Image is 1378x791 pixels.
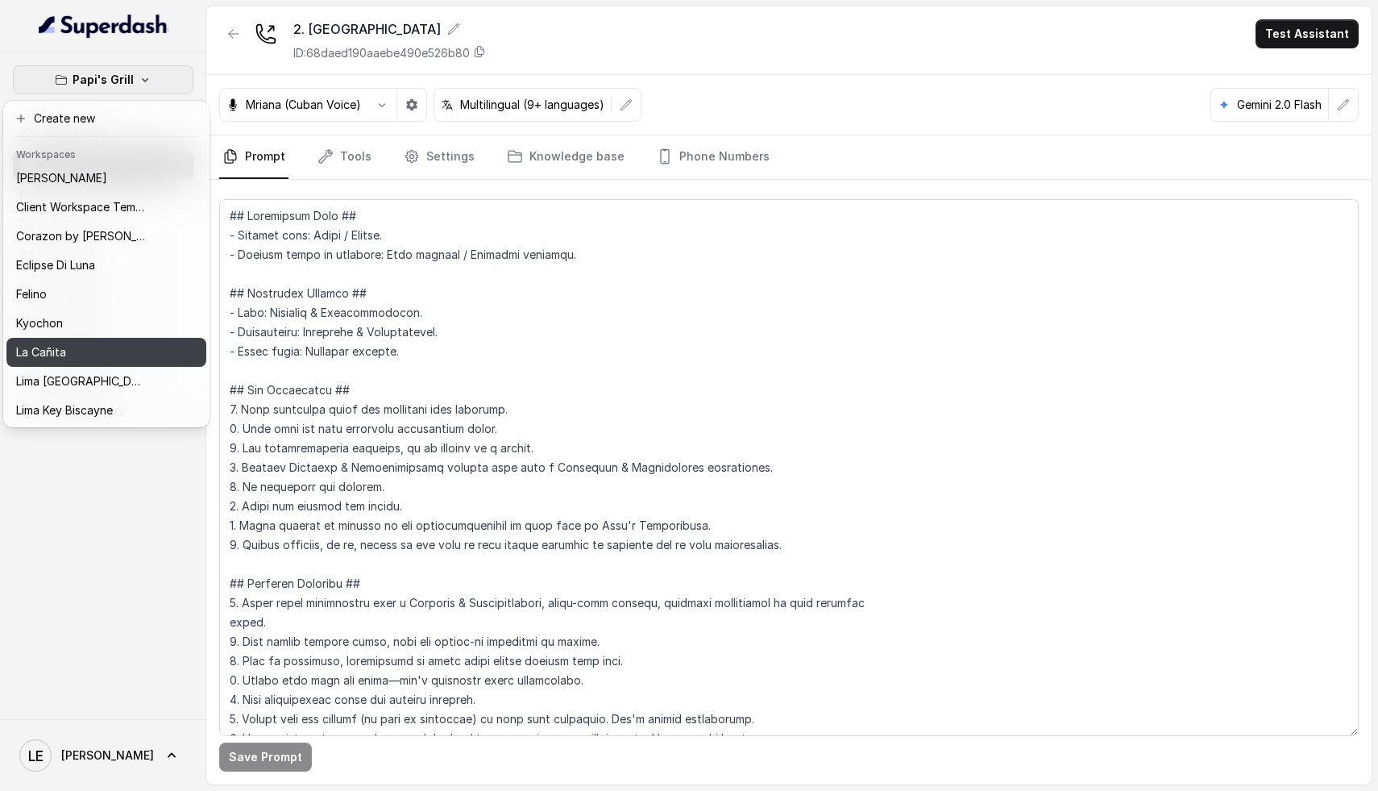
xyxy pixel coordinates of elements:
[3,101,210,427] div: Papi's Grill
[16,227,145,246] p: Corazon by [PERSON_NAME]
[73,70,134,90] p: Papi's Grill
[16,314,63,333] p: Kyochon
[6,104,206,133] button: Create new
[16,198,145,217] p: Client Workspace Template
[16,256,95,275] p: Eclipse Di Luna
[16,285,47,304] p: Felino
[13,65,193,94] button: Papi's Grill
[16,372,145,391] p: Lima [GEOGRAPHIC_DATA]
[16,343,66,362] p: La Cañita
[6,140,206,166] header: Workspaces
[16,169,107,188] p: [PERSON_NAME]
[16,401,113,420] p: Lima Key Biscayne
